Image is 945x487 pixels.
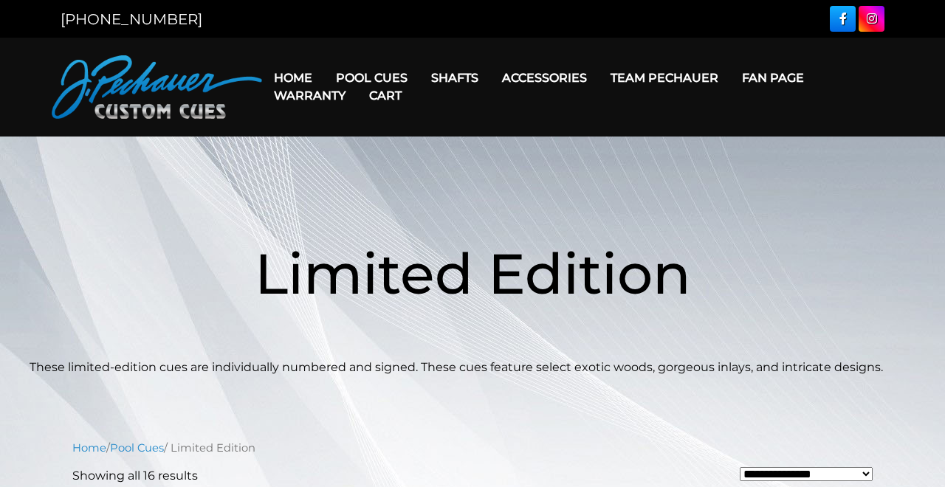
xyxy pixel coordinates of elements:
a: Pool Cues [110,441,164,455]
a: [PHONE_NUMBER] [61,10,202,28]
nav: Breadcrumb [72,440,873,456]
img: Pechauer Custom Cues [52,55,262,119]
a: Team Pechauer [599,59,730,97]
p: These limited-edition cues are individually numbered and signed. These cues feature select exotic... [30,359,915,376]
a: Home [72,441,106,455]
a: Warranty [262,77,357,114]
a: Accessories [490,59,599,97]
a: Pool Cues [324,59,419,97]
p: Showing all 16 results [72,467,198,485]
select: Shop order [740,467,873,481]
span: Limited Edition [255,239,691,308]
a: Fan Page [730,59,816,97]
a: Home [262,59,324,97]
a: Cart [357,77,413,114]
a: Shafts [419,59,490,97]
